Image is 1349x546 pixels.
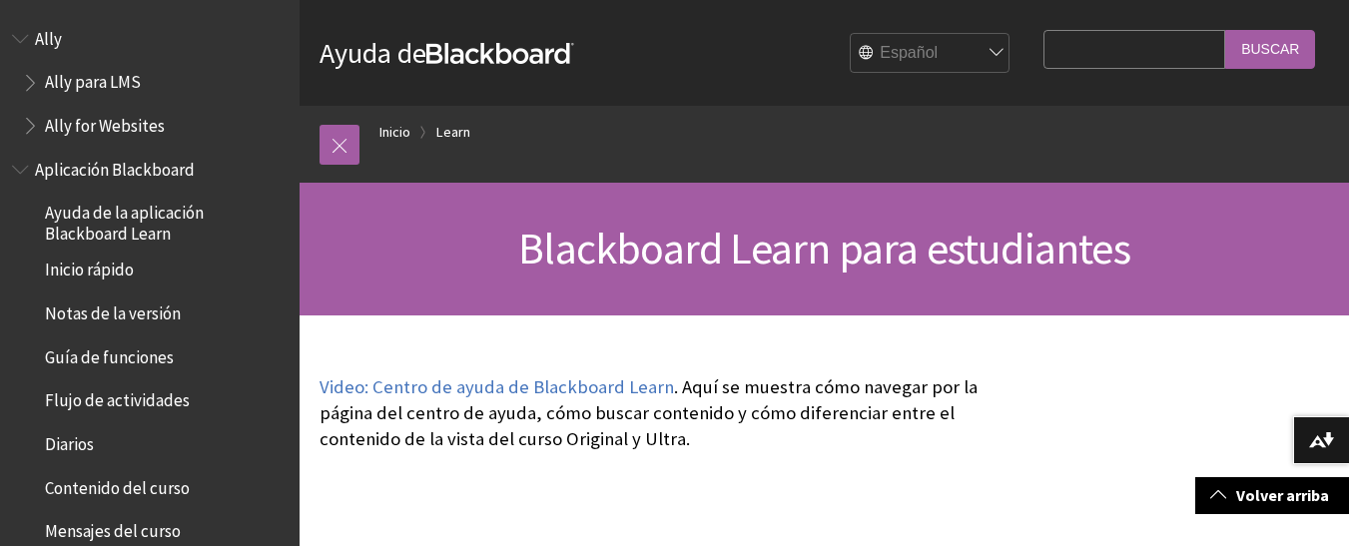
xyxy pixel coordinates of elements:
span: Mensajes del curso [45,515,181,542]
a: Inicio [379,120,410,145]
span: Ayuda de la aplicación Blackboard Learn [45,197,286,244]
span: Ally [35,22,62,49]
span: Ally for Websites [45,109,165,136]
span: Aplicación Blackboard [35,153,195,180]
span: Blackboard Learn para estudiantes [518,221,1130,275]
a: Video: Centro de ayuda de Blackboard Learn [320,375,674,399]
nav: Book outline for Anthology Ally Help [12,22,288,143]
span: Contenido del curso [45,471,190,498]
strong: Blackboard [426,43,574,64]
span: Ally para LMS [45,66,141,93]
span: Inicio rápido [45,254,134,280]
a: Learn [436,120,470,145]
span: Notas de la versión [45,296,181,323]
a: Ayuda deBlackboard [320,35,574,71]
input: Buscar [1225,30,1315,69]
p: . Aquí se muestra cómo navegar por la página del centro de ayuda, cómo buscar contenido y cómo di... [320,374,1033,453]
a: Volver arriba [1195,477,1349,514]
span: Diarios [45,427,94,454]
span: Guía de funciones [45,340,174,367]
span: Flujo de actividades [45,384,190,411]
select: Site Language Selector [851,34,1011,74]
